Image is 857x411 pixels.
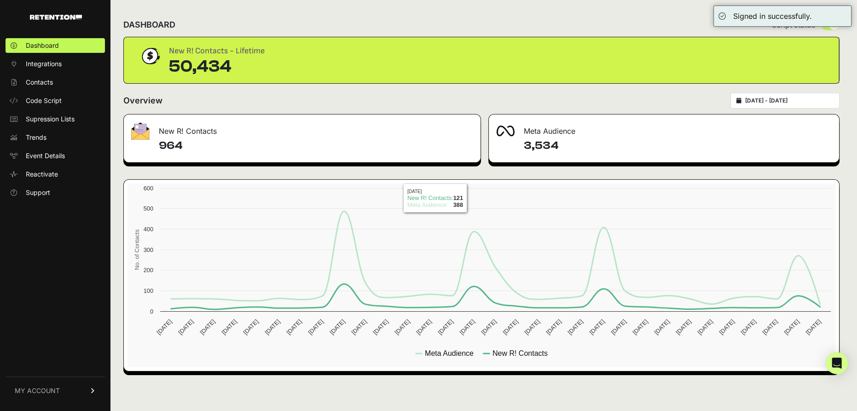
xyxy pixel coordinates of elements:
text: [DATE] [177,318,195,336]
img: fa-envelope-19ae18322b30453b285274b1b8af3d052b27d846a4fbe8435d1a52b978f639a2.png [131,122,150,140]
a: Integrations [6,57,105,71]
a: Reactivate [6,167,105,182]
text: [DATE] [631,318,649,336]
img: dollar-coin-05c43ed7efb7bc0c12610022525b4bbbb207c7efeef5aecc26f025e68dcafac9.png [139,45,162,68]
text: [DATE] [696,318,714,336]
text: 100 [144,287,153,294]
span: Dashboard [26,41,59,50]
span: Code Script [26,96,62,105]
text: [DATE] [220,318,238,336]
h2: Overview [123,94,162,107]
text: [DATE] [674,318,692,336]
text: Meta Audience [425,349,474,357]
a: Code Script [6,93,105,108]
h4: 3,534 [524,138,832,153]
text: [DATE] [328,318,346,336]
span: Contacts [26,78,53,87]
text: [DATE] [371,318,389,336]
text: [DATE] [393,318,411,336]
text: [DATE] [155,318,173,336]
text: 600 [144,185,153,192]
div: Meta Audience [489,114,839,142]
a: Supression Lists [6,112,105,126]
text: [DATE] [609,318,627,336]
a: Contacts [6,75,105,90]
span: Event Details [26,151,65,160]
span: Trends [26,133,46,142]
text: [DATE] [285,318,303,336]
text: New R! Contacts [492,349,548,357]
h4: 964 [159,138,473,153]
img: fa-meta-2f981b61bb99beabf952f7030308934f19ce035c18b003e963880cc3fabeebb7.png [496,126,515,137]
a: Dashboard [6,38,105,53]
span: Support [26,188,50,197]
text: 300 [144,246,153,253]
div: Signed in successfully. [733,11,812,22]
text: [DATE] [804,318,822,336]
text: [DATE] [588,318,606,336]
a: Event Details [6,148,105,163]
text: [DATE] [653,318,671,336]
a: Support [6,185,105,200]
text: [DATE] [761,318,779,336]
text: [DATE] [307,318,324,336]
text: [DATE] [718,318,735,336]
div: New R! Contacts - Lifetime [169,45,265,57]
a: MY ACCOUNT [6,377,105,405]
text: 400 [144,226,153,233]
text: No. of Contacts [133,229,140,270]
text: [DATE] [523,318,541,336]
text: [DATE] [198,318,216,336]
a: Trends [6,130,105,145]
text: [DATE] [501,318,519,336]
text: [DATE] [782,318,800,336]
text: [DATE] [263,318,281,336]
text: [DATE] [480,318,498,336]
text: [DATE] [544,318,562,336]
text: [DATE] [458,318,476,336]
text: [DATE] [415,318,433,336]
span: Integrations [26,59,62,68]
div: Open Intercom Messenger [826,352,848,374]
text: [DATE] [739,318,757,336]
span: Reactivate [26,170,58,179]
img: Retention.com [30,15,82,20]
text: [DATE] [242,318,260,336]
text: [DATE] [350,318,368,336]
text: [DATE] [566,318,584,336]
div: New R! Contacts [124,114,481,142]
text: 500 [144,205,153,212]
h2: DASHBOARD [123,18,175,31]
text: 0 [150,308,153,315]
text: 200 [144,267,153,274]
span: Supression Lists [26,114,75,124]
span: MY ACCOUNT [15,386,60,395]
text: [DATE] [436,318,454,336]
div: 50,434 [169,57,265,76]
